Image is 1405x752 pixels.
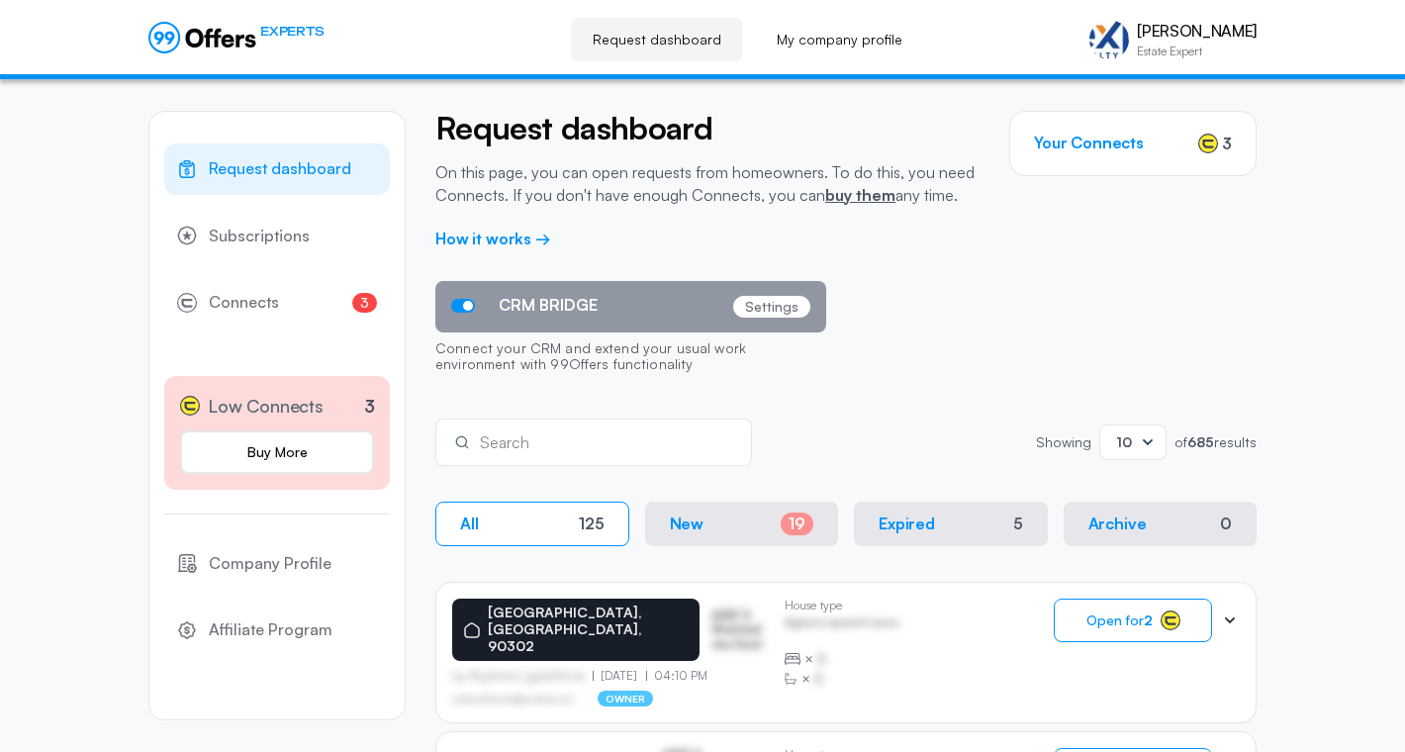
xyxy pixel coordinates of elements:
span: Connects [209,290,279,316]
span: Affiliate Program [209,617,332,643]
span: Subscriptions [209,224,310,249]
span: Settings [209,685,268,710]
span: EXPERTS [260,22,324,41]
a: How it works → [435,229,551,248]
span: B [817,649,826,669]
a: Affiliate Program [164,605,390,656]
span: 3 [1222,132,1232,155]
span: Low Connects [208,392,324,421]
span: Request dashboard [209,156,351,182]
p: Connect your CRM and extend your usual work environment with 99Offers functionality [435,332,826,384]
p: by Afgdsrwe Ljgjkdfsbvas [452,669,593,683]
a: Company Profile [164,538,390,590]
button: Open for2 [1054,599,1212,642]
a: EXPERTS [148,22,324,53]
p: House type [785,599,898,612]
div: 125 [579,515,605,533]
span: Company Profile [209,551,331,577]
h2: Request dashboard [435,111,980,145]
div: × [785,649,898,669]
p: Showing [1036,435,1091,449]
p: All [460,515,479,533]
span: 10 [1116,433,1132,450]
a: Request dashboard [571,18,743,61]
button: Expired5 [854,502,1048,546]
p: New [670,515,704,533]
a: Buy More [180,430,374,474]
div: 0 [1220,515,1232,533]
div: × [785,669,898,689]
p: Estate Expert [1137,46,1257,57]
p: On this page, you can open requests from homeowners. To do this, you need Connects. If you don't ... [435,161,980,206]
p: 04:10 PM [646,669,708,683]
span: B [814,669,823,689]
p: Settings [733,296,810,318]
span: Open for [1086,612,1153,628]
strong: 2 [1144,611,1153,628]
span: CRM BRIDGE [499,296,598,315]
img: Hernandez Oscar [1089,20,1129,59]
strong: 685 [1187,433,1214,450]
p: Archive [1088,515,1147,533]
p: [GEOGRAPHIC_DATA], [GEOGRAPHIC_DATA], 90302 [488,605,688,654]
p: [DATE] [593,669,646,683]
p: Agrwsv qwervf oiuns [785,615,898,634]
button: Archive0 [1064,502,1258,546]
p: ASDF S Sfasfdasfdas Dasd [711,609,769,651]
p: owner [598,691,654,706]
a: Connects3 [164,277,390,329]
div: 19 [781,513,813,535]
a: My company profile [755,18,924,61]
p: Expired [879,515,935,533]
h3: Your Connects [1034,134,1144,152]
p: 3 [364,393,375,420]
button: All125 [435,502,629,546]
button: New19 [645,502,839,546]
a: buy them [825,185,895,205]
a: Request dashboard [164,143,390,195]
p: asdfasdfasasfd@asdfasd.asf [452,693,574,705]
span: 3 [352,293,377,313]
p: [PERSON_NAME] [1137,22,1257,41]
p: of results [1174,435,1257,449]
div: 5 [1013,515,1023,533]
a: Settings [164,672,390,723]
a: Subscriptions [164,211,390,262]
